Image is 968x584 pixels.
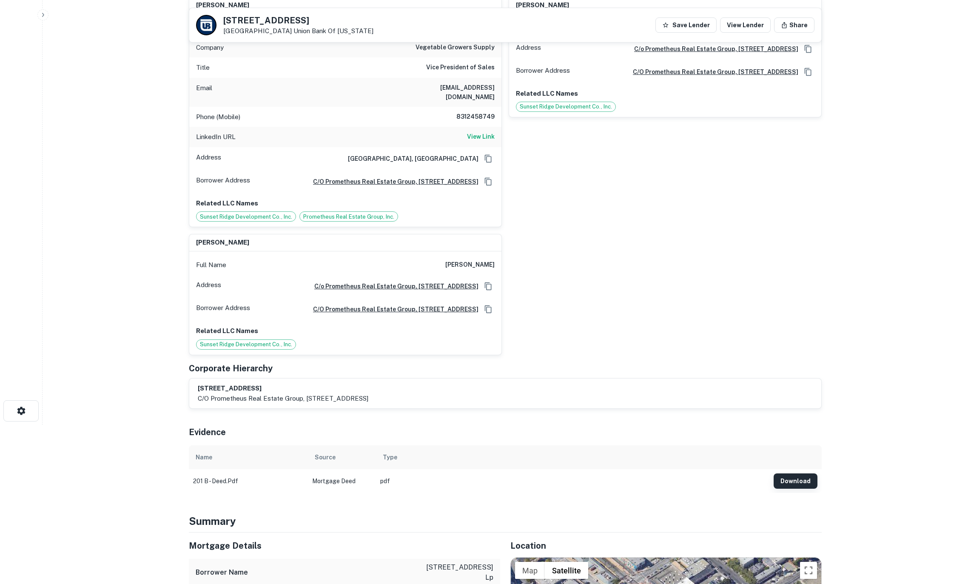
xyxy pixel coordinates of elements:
[196,43,224,53] p: Company
[189,513,822,529] h4: Summary
[655,17,717,33] button: Save Lender
[196,132,236,142] p: LinkedIn URL
[189,426,226,439] h5: Evidence
[196,152,221,165] p: Address
[774,473,817,489] button: Download
[307,282,478,291] a: C/o Prometheus Real Estate Group, [STREET_ADDRESS]
[516,43,541,55] p: Address
[467,132,495,141] h6: View Link
[426,63,495,73] h6: Vice President of Sales
[196,260,226,270] p: Full Name
[341,154,478,163] h6: [GEOGRAPHIC_DATA], [GEOGRAPHIC_DATA]
[802,66,814,78] button: Copy Address
[516,88,814,99] p: Related LLC Names
[196,63,210,73] p: Title
[774,17,814,33] button: Share
[196,213,296,221] span: Sunset Ridge Development Co., Inc.
[802,43,814,55] button: Copy Address
[510,539,822,552] h5: Location
[306,177,478,186] a: c/o prometheus real estate group, [STREET_ADDRESS]
[308,445,376,469] th: Source
[196,280,221,293] p: Address
[196,83,212,102] p: Email
[545,562,588,579] button: Show satellite imagery
[445,260,495,270] h6: [PERSON_NAME]
[300,213,398,221] span: Prometheus Real Estate Group, Inc.
[196,303,250,316] p: Borrower Address
[223,16,373,25] h5: [STREET_ADDRESS]
[315,452,336,462] div: Source
[376,469,769,493] td: pdf
[800,562,817,579] button: Toggle fullscreen view
[482,152,495,165] button: Copy Address
[189,539,500,552] h5: Mortgage Details
[196,326,495,336] p: Related LLC Names
[516,103,615,111] span: Sunset Ridge Development Co., Inc.
[306,305,478,314] a: c/o prometheus real estate group, [STREET_ADDRESS]
[196,567,248,578] h6: Borrower Name
[417,562,493,583] p: [STREET_ADDRESS] lp
[416,43,495,53] h6: vegetable growers supply
[482,303,495,316] button: Copy Address
[515,562,545,579] button: Show street map
[308,469,376,493] td: Mortgage Deed
[196,340,296,349] span: Sunset Ridge Development Co., Inc.
[189,362,273,375] h5: Corporate Hierarchy
[393,83,495,102] h6: [EMAIL_ADDRESS][DOMAIN_NAME]
[293,27,373,34] a: Union Bank Of [US_STATE]
[482,280,495,293] button: Copy Address
[626,67,798,77] a: c/o prometheus real estate group, [STREET_ADDRESS]
[198,393,368,404] p: c/o prometheus real estate group, [STREET_ADDRESS]
[196,175,250,188] p: Borrower Address
[196,238,249,248] h6: [PERSON_NAME]
[196,112,240,122] p: Phone (Mobile)
[516,0,569,10] h6: [PERSON_NAME]
[196,0,249,10] h6: [PERSON_NAME]
[189,445,822,493] div: scrollable content
[482,175,495,188] button: Copy Address
[720,17,771,33] a: View Lender
[383,452,397,462] div: Type
[196,198,495,208] p: Related LLC Names
[516,66,570,78] p: Borrower Address
[627,44,798,54] a: C/o Prometheus Real Estate Group, [STREET_ADDRESS]
[223,27,373,35] p: [GEOGRAPHIC_DATA]
[198,384,368,393] h6: [STREET_ADDRESS]
[196,452,212,462] div: Name
[444,112,495,122] h6: 8312458749
[376,445,769,469] th: Type
[925,516,968,557] iframe: Chat Widget
[467,132,495,142] a: View Link
[189,469,308,493] td: 201 b - deed.pdf
[189,445,308,469] th: Name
